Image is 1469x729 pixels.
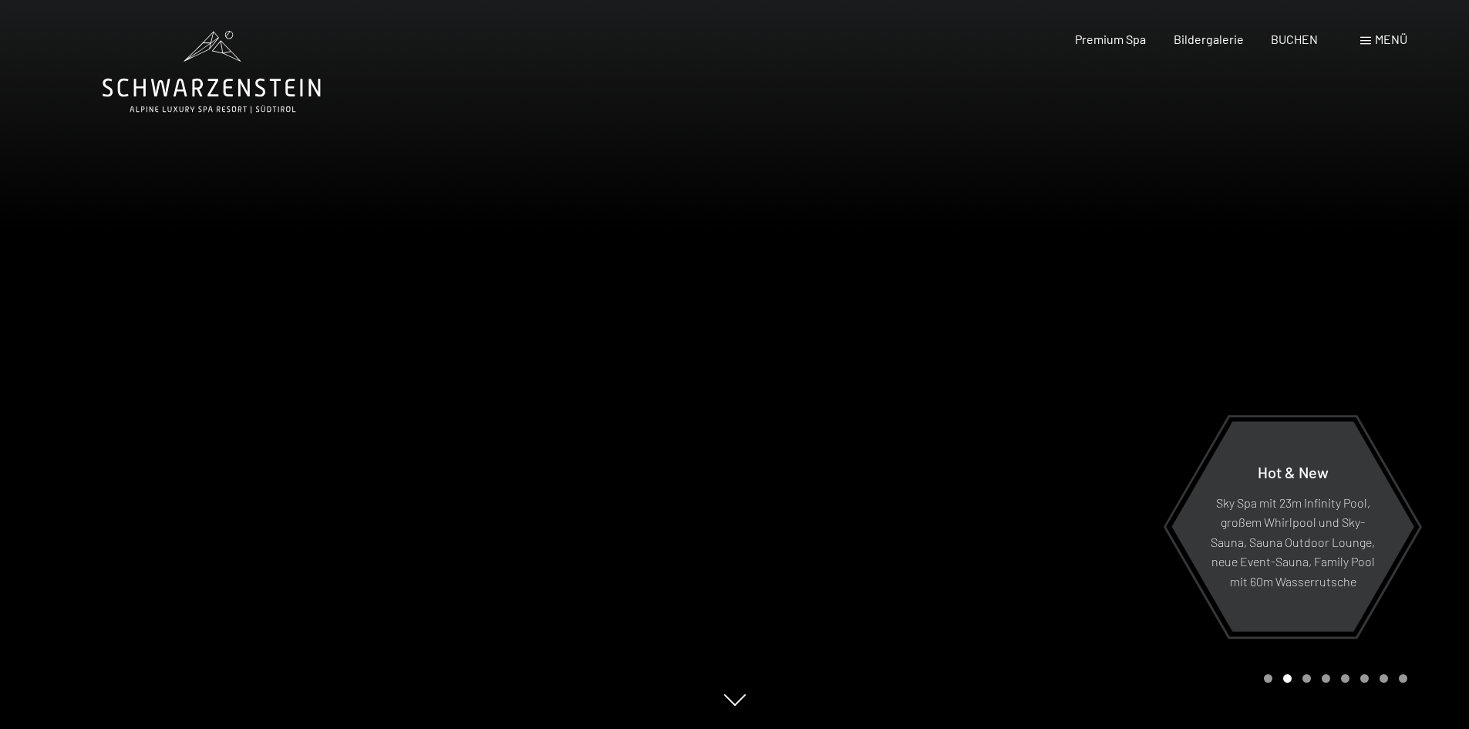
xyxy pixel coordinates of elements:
div: Carousel Page 5 [1341,674,1349,683]
div: Carousel Page 7 [1380,674,1388,683]
div: Carousel Pagination [1258,674,1407,683]
div: Carousel Page 6 [1360,674,1369,683]
a: Premium Spa [1075,32,1146,46]
div: Carousel Page 3 [1302,674,1311,683]
a: BUCHEN [1271,32,1318,46]
div: Carousel Page 8 [1399,674,1407,683]
p: Sky Spa mit 23m Infinity Pool, großem Whirlpool und Sky-Sauna, Sauna Outdoor Lounge, neue Event-S... [1209,492,1376,591]
div: Carousel Page 2 (Current Slide) [1283,674,1292,683]
span: Hot & New [1258,462,1329,481]
div: Carousel Page 1 [1264,674,1272,683]
a: Hot & New Sky Spa mit 23m Infinity Pool, großem Whirlpool und Sky-Sauna, Sauna Outdoor Lounge, ne... [1171,420,1415,633]
div: Carousel Page 4 [1322,674,1330,683]
span: Menü [1375,32,1407,46]
a: Bildergalerie [1174,32,1244,46]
